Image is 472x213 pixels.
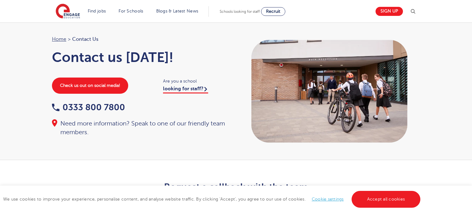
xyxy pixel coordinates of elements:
[56,4,80,19] img: Engage Education
[156,9,199,13] a: Blogs & Latest News
[52,50,230,65] h1: Contact us [DATE]!
[163,86,208,93] a: looking for staff?
[52,119,230,137] div: Need more information? Speak to one of our friendly team members.
[220,9,260,14] span: Schools looking for staff
[72,35,98,43] span: Contact Us
[119,9,143,13] a: For Schools
[376,7,403,16] a: Sign up
[52,36,66,42] a: Home
[52,78,128,94] a: Check us out on social media!
[266,9,280,14] span: Recruit
[52,35,230,43] nav: breadcrumb
[68,36,71,42] span: >
[261,7,285,16] a: Recruit
[83,182,389,192] h2: Request a callback with the team
[88,9,106,13] a: Find jobs
[52,102,125,112] a: 0333 800 7800
[163,78,230,85] span: Are you a school
[312,197,344,201] a: Cookie settings
[352,191,421,208] a: Accept all cookies
[3,197,422,201] span: We use cookies to improve your experience, personalise content, and analyse website traffic. By c...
